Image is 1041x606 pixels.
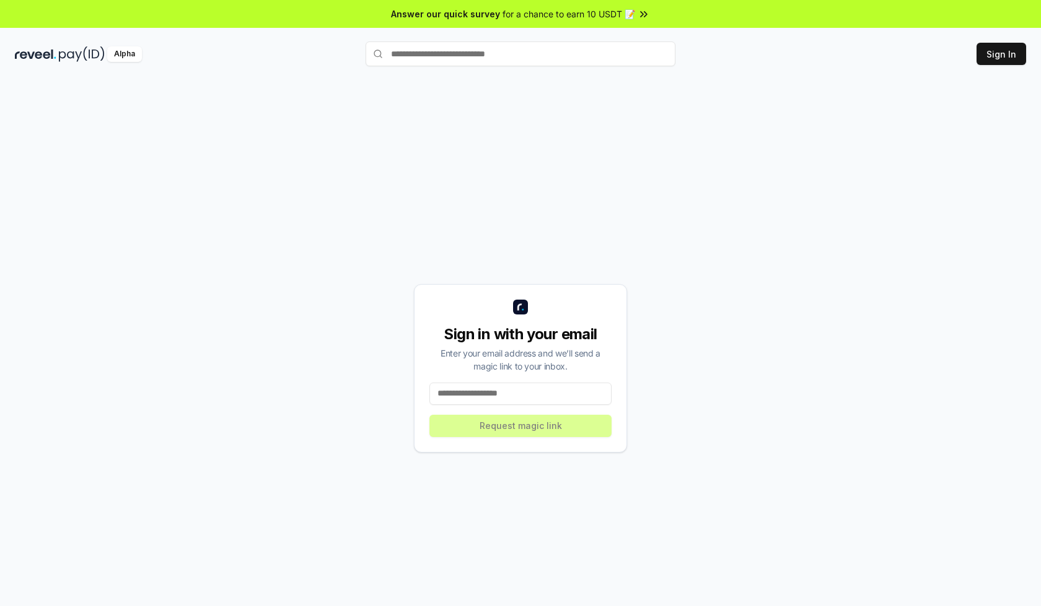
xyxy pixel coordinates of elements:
[503,7,635,20] span: for a chance to earn 10 USDT 📝
[391,7,500,20] span: Answer our quick survey
[513,300,528,314] img: logo_small
[107,46,142,62] div: Alpha
[977,43,1026,65] button: Sign In
[15,46,56,62] img: reveel_dark
[429,324,612,344] div: Sign in with your email
[429,347,612,373] div: Enter your email address and we’ll send a magic link to your inbox.
[59,46,105,62] img: pay_id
